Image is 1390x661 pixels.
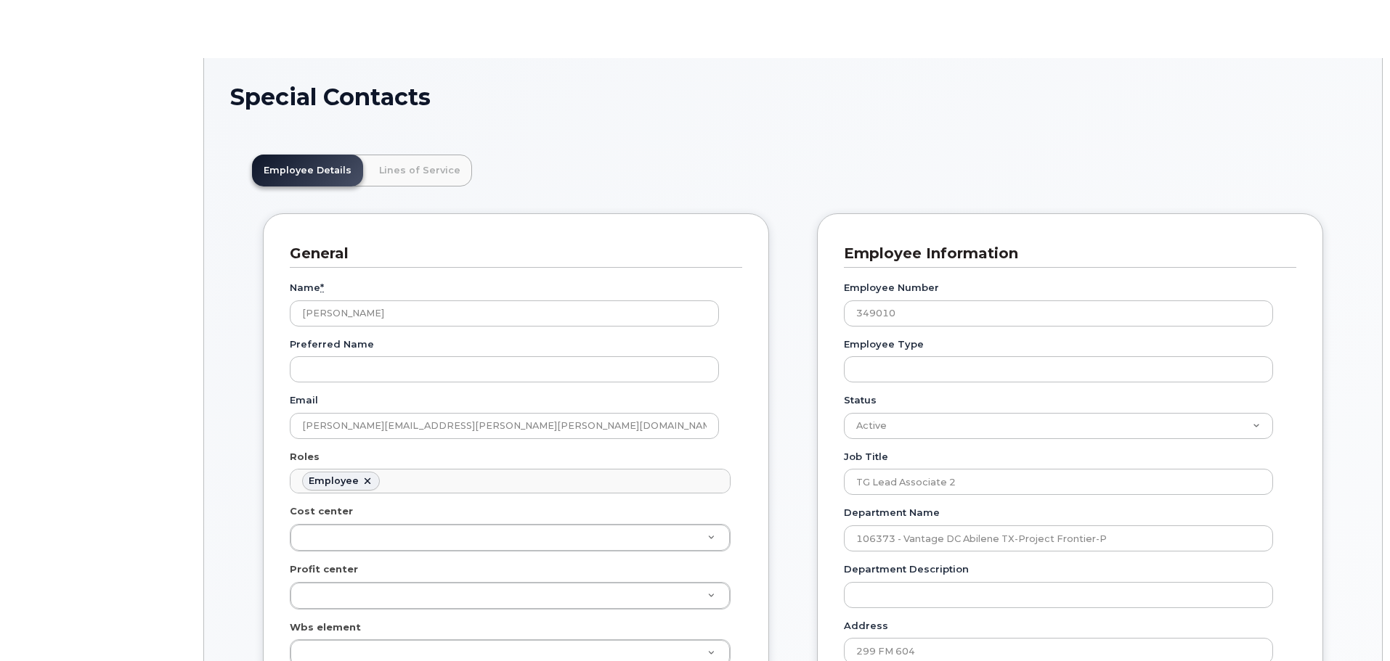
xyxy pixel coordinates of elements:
label: Address [844,619,888,633]
a: Employee Details [252,155,363,186]
h3: General [290,244,731,263]
label: Preferred Name [290,337,374,351]
label: Status [844,393,877,407]
h3: Employee Information [844,244,1285,263]
label: Email [290,393,318,407]
h1: Special Contacts [230,84,1356,110]
div: Employee [309,475,359,487]
label: Department Description [844,562,969,576]
label: Cost center [290,504,353,518]
label: Department Name [844,506,940,520]
a: Lines of Service [367,155,472,186]
abbr: required [320,282,324,293]
label: Profit center [290,562,358,576]
label: Job Title [844,450,888,464]
label: Employee Type [844,337,924,351]
label: Wbs element [290,620,361,634]
label: Name [290,281,324,295]
label: Roles [290,450,320,464]
label: Employee Number [844,281,939,295]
